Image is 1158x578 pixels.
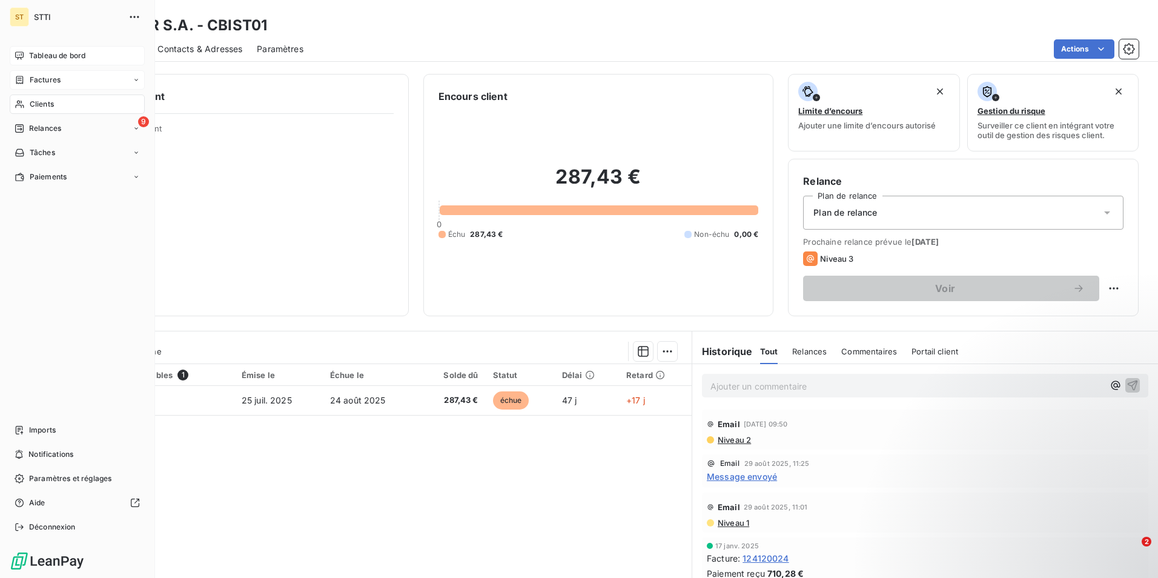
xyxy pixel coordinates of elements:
[813,207,877,219] span: Plan de relance
[30,147,55,158] span: Tâches
[330,395,386,405] span: 24 août 2025
[98,124,394,141] span: Propriétés Client
[744,503,808,511] span: 29 août 2025, 11:01
[707,470,777,483] span: Message envoyé
[692,344,753,359] h6: Historique
[30,171,67,182] span: Paiements
[967,74,1139,151] button: Gestion du risqueSurveiller ce client en intégrant votre outil de gestion des risques client.
[562,370,612,380] div: Délai
[98,370,227,380] div: Pièces comptables
[493,391,529,410] span: échue
[10,493,145,513] a: Aide
[177,370,188,380] span: 1
[470,229,503,240] span: 287,43 €
[28,449,73,460] span: Notifications
[715,542,759,550] span: 17 janv. 2025
[718,419,740,429] span: Email
[760,347,778,356] span: Tout
[29,522,76,533] span: Déconnexion
[718,502,740,512] span: Email
[798,106,862,116] span: Limite d’encours
[438,165,759,201] h2: 287,43 €
[242,370,316,380] div: Émise le
[803,276,1099,301] button: Voir
[242,395,292,405] span: 25 juil. 2025
[716,435,751,445] span: Niveau 2
[257,43,303,55] span: Paramètres
[30,75,61,85] span: Factures
[29,425,56,436] span: Imports
[426,394,478,407] span: 287,43 €
[744,420,788,428] span: [DATE] 09:50
[1054,39,1114,59] button: Actions
[788,74,959,151] button: Limite d’encoursAjouter une limite d’encours autorisé
[743,552,789,565] span: 124120024
[1117,537,1146,566] iframe: Intercom live chat
[820,254,853,264] span: Niveau 3
[798,121,936,130] span: Ajouter une limite d’encours autorisé
[626,370,684,380] div: Retard
[330,370,411,380] div: Échue le
[29,50,85,61] span: Tableau de bord
[157,43,242,55] span: Contacts & Adresses
[493,370,548,380] div: Statut
[916,460,1158,545] iframe: Intercom notifications message
[734,229,758,240] span: 0,00 €
[29,123,61,134] span: Relances
[841,347,897,356] span: Commentaires
[978,106,1045,116] span: Gestion du risque
[720,460,739,467] span: Email
[30,99,54,110] span: Clients
[138,116,149,127] span: 9
[912,237,939,247] span: [DATE]
[803,174,1123,188] h6: Relance
[744,460,810,467] span: 29 août 2025, 11:25
[912,347,958,356] span: Portail client
[1142,537,1151,546] span: 2
[626,395,645,405] span: +17 j
[73,89,394,104] h6: Informations client
[437,219,442,229] span: 0
[34,12,121,22] span: STTI
[694,229,729,240] span: Non-échu
[978,121,1128,140] span: Surveiller ce client en intégrant votre outil de gestion des risques client.
[707,552,740,565] span: Facture :
[29,497,45,508] span: Aide
[792,347,827,356] span: Relances
[803,237,1123,247] span: Prochaine relance prévue le
[448,229,466,240] span: Échu
[818,284,1073,293] span: Voir
[716,518,749,528] span: Niveau 1
[438,89,508,104] h6: Encours client
[10,7,29,27] div: ST
[426,370,478,380] div: Solde dû
[10,551,85,571] img: Logo LeanPay
[29,473,111,484] span: Paramètres et réglages
[107,15,267,36] h3: BISTER S.A. - CBIST01
[562,395,577,405] span: 47 j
